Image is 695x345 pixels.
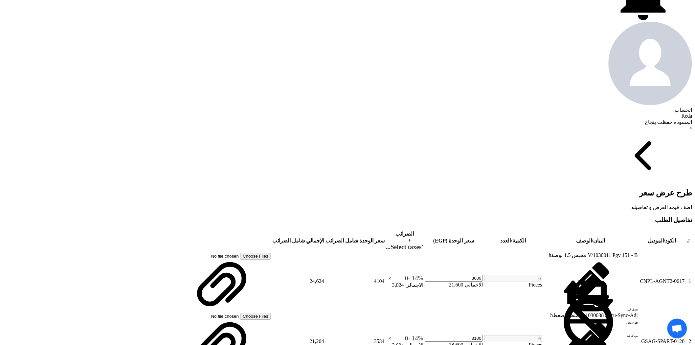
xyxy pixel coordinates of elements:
[608,21,692,105] img: profile_test.png
[639,230,685,251] th: الكود/الموديل
[325,230,385,251] th: سعر الوحدة شامل الضرائب
[392,282,404,288] span: 3,024
[388,335,392,341] span: ×
[3,217,692,224] h3: تفاصيل الطلب
[596,258,638,271] div: تعديل البند
[386,230,424,251] th: الضرائب
[596,318,638,332] div: تعديل البند
[596,271,638,285] div: اقترح بدائل
[3,125,692,131] div: ×
[549,252,638,258] span: V/1030011 Pgv 151 - B محبس 1.5 بوصةh
[386,275,392,282] span: Clear all
[686,230,692,251] th: #
[325,252,385,311] td: 4104
[3,107,692,113] div: الحساب
[272,230,325,251] th: الإجمالي شامل الضرائب
[386,275,423,282] ng-select: VAT
[596,285,638,298] div: بنود فرعية
[405,282,423,288] span: الاجمالي
[386,335,392,342] span: Clear all
[408,238,411,243] span: +
[310,278,324,284] span: 24,624
[596,298,638,311] div: غير متاح
[596,332,638,345] div: اقترح بدائل
[667,319,687,338] div: دردشة مفتوحة
[425,335,483,342] input: أدخل سعر الوحدة
[3,119,692,125] div: المسوده حفظت بنجاح
[3,204,692,210] div: اضف قيمه العرض و تفاصيله
[543,230,638,251] th: البيان/الوصف
[3,188,692,197] h2: طرح عرض سعر
[639,252,685,311] td: CNPL-AGNT2-0017
[686,252,692,311] td: 1
[3,113,692,119] div: Reda
[425,275,483,282] input: أدخل سعر الوحدة
[550,312,638,318] span: V/1030038 Accu-Sync-Adj منظم ضغطh
[529,282,542,287] span: Pieces
[484,275,542,282] input: RFQ_STEP1.ITEMS.2.AMOUNT_TITLE
[310,338,324,344] span: 21,204
[465,282,483,287] span: الاجمالي
[484,335,542,342] input: RFQ_STEP1.ITEMS.2.AMOUNT_TITLE
[386,335,423,342] ng-select: VAT
[449,282,463,287] span: 21,600
[388,275,392,281] span: ×
[424,230,483,251] th: سعر الوحدة (EGP)
[484,230,543,251] th: الكمية/العدد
